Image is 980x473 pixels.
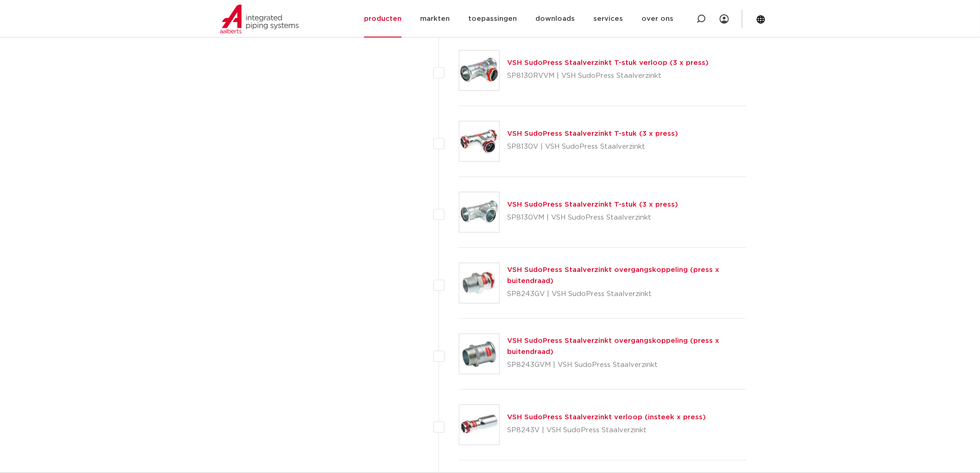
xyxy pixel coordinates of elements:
[507,358,747,372] p: SP8243GVM | VSH SudoPress Staalverzinkt
[459,50,499,90] img: Thumbnail for VSH SudoPress Staalverzinkt T-stuk verloop (3 x press)
[507,130,678,137] a: VSH SudoPress Staalverzinkt T-stuk (3 x press)
[459,192,499,232] img: Thumbnail for VSH SudoPress Staalverzinkt T-stuk (3 x press)
[507,139,678,154] p: SP8130V | VSH SudoPress Staalverzinkt
[459,263,499,303] img: Thumbnail for VSH SudoPress Staalverzinkt overgangskoppeling (press x buitendraad)
[507,201,678,208] a: VSH SudoPress Staalverzinkt T-stuk (3 x press)
[507,59,709,66] a: VSH SudoPress Staalverzinkt T-stuk verloop (3 x press)
[507,69,709,83] p: SP8130RVVM | VSH SudoPress Staalverzinkt
[507,266,719,284] a: VSH SudoPress Staalverzinkt overgangskoppeling (press x buitendraad)
[507,287,747,302] p: SP8243GV | VSH SudoPress Staalverzinkt
[507,423,706,438] p: SP8243V | VSH SudoPress Staalverzinkt
[459,334,499,374] img: Thumbnail for VSH SudoPress Staalverzinkt overgangskoppeling (press x buitendraad)
[507,210,678,225] p: SP8130VM | VSH SudoPress Staalverzinkt
[459,405,499,445] img: Thumbnail for VSH SudoPress Staalverzinkt verloop (insteek x press)
[507,337,719,355] a: VSH SudoPress Staalverzinkt overgangskoppeling (press x buitendraad)
[507,414,706,421] a: VSH SudoPress Staalverzinkt verloop (insteek x press)
[459,121,499,161] img: Thumbnail for VSH SudoPress Staalverzinkt T-stuk (3 x press)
